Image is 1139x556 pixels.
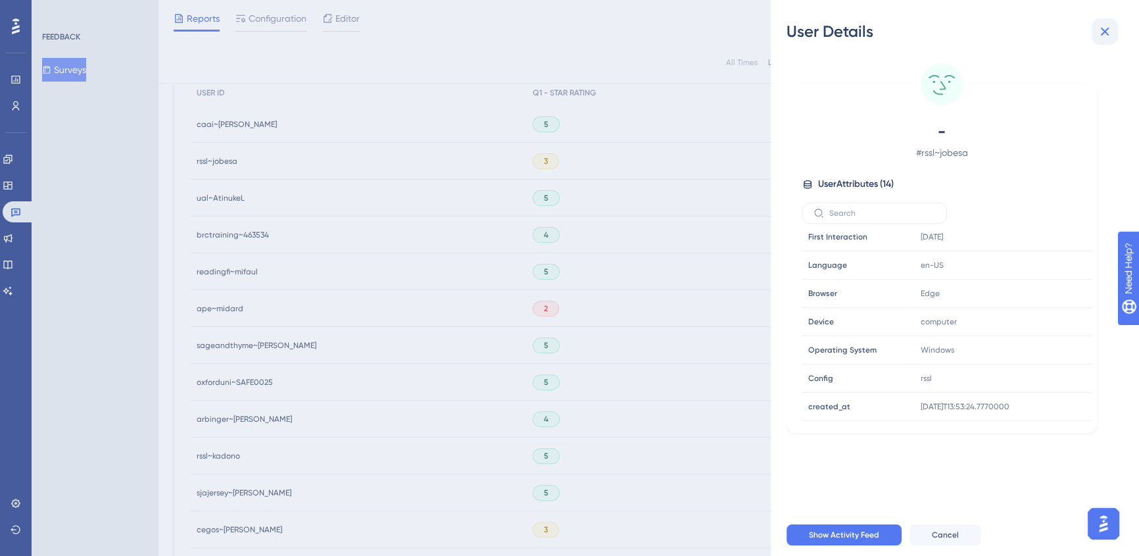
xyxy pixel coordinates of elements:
span: Language [808,260,847,270]
span: rssl [921,373,932,384]
span: en-US [921,260,944,270]
iframe: UserGuiding AI Assistant Launcher [1084,504,1123,543]
span: computer [921,316,957,327]
span: Operating System [808,345,877,355]
input: Search [829,209,936,218]
span: Need Help? [31,3,82,19]
span: - [826,121,1057,142]
span: Edge [921,288,940,299]
span: # rssl~jobesa [826,145,1057,161]
div: User Details [787,21,1123,42]
span: Windows [921,345,954,355]
span: Config [808,373,833,384]
span: Browser [808,288,837,299]
span: Cancel [932,530,959,540]
button: Cancel [909,524,981,545]
span: Device [808,316,834,327]
span: Show Activity Feed [809,530,879,540]
span: User Attributes ( 14 ) [818,176,894,192]
span: First Interaction [808,232,867,242]
button: Show Activity Feed [787,524,902,545]
span: [DATE]T13:53:24.7770000 [921,401,1009,412]
time: [DATE] [921,232,943,241]
span: created_at [808,401,850,412]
